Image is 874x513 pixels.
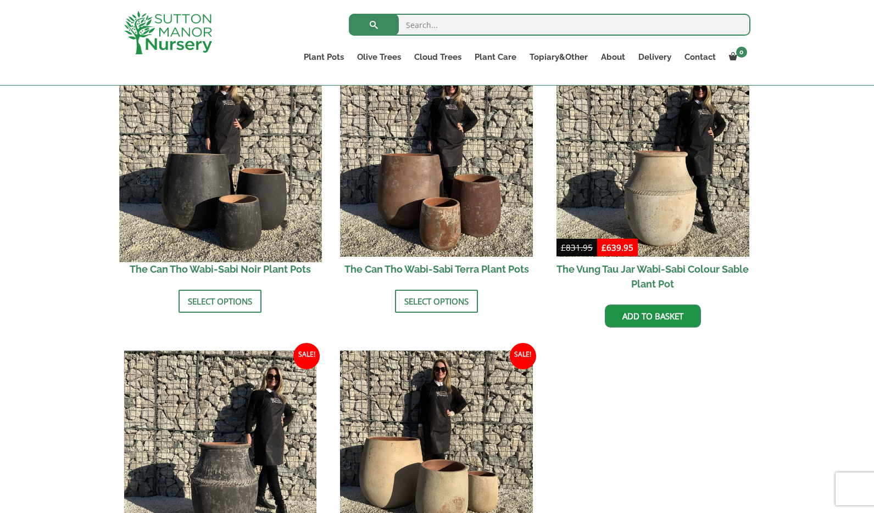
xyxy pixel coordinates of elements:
[556,65,749,257] img: The Vung Tau Jar Wabi-Sabi Colour Sable Plant Pot
[556,65,749,297] a: Sale! The Vung Tau Jar Wabi-Sabi Colour Sable Plant Pot
[395,290,478,313] a: Select options for “The Can Tho Wabi-Sabi Terra Plant Pots”
[523,49,594,65] a: Topiary&Other
[678,49,722,65] a: Contact
[119,60,321,262] img: The Can Tho Wabi-Sabi Noir Plant Pots
[632,49,678,65] a: Delivery
[349,14,750,36] input: Search...
[124,11,212,54] img: logo
[602,242,633,253] bdi: 639.95
[510,343,536,369] span: Sale!
[124,257,317,281] h2: The Can Tho Wabi-Sabi Noir Plant Pots
[594,49,632,65] a: About
[124,65,317,282] a: Sale! The Can Tho Wabi-Sabi Noir Plant Pots
[468,49,523,65] a: Plant Care
[605,305,701,328] a: Add to basket: “The Vung Tau Jar Wabi-Sabi Colour Sable Plant Pot”
[561,242,566,253] span: £
[722,49,750,65] a: 0
[736,47,747,58] span: 0
[561,242,593,253] bdi: 831.95
[408,49,468,65] a: Cloud Trees
[350,49,408,65] a: Olive Trees
[340,65,533,257] img: The Can Tho Wabi-Sabi Terra Plant Pots
[340,65,533,282] a: Sale! The Can Tho Wabi-Sabi Terra Plant Pots
[293,343,320,369] span: Sale!
[179,290,261,313] a: Select options for “The Can Tho Wabi-Sabi Noir Plant Pots”
[297,49,350,65] a: Plant Pots
[602,242,606,253] span: £
[340,257,533,281] h2: The Can Tho Wabi-Sabi Terra Plant Pots
[556,257,749,296] h2: The Vung Tau Jar Wabi-Sabi Colour Sable Plant Pot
